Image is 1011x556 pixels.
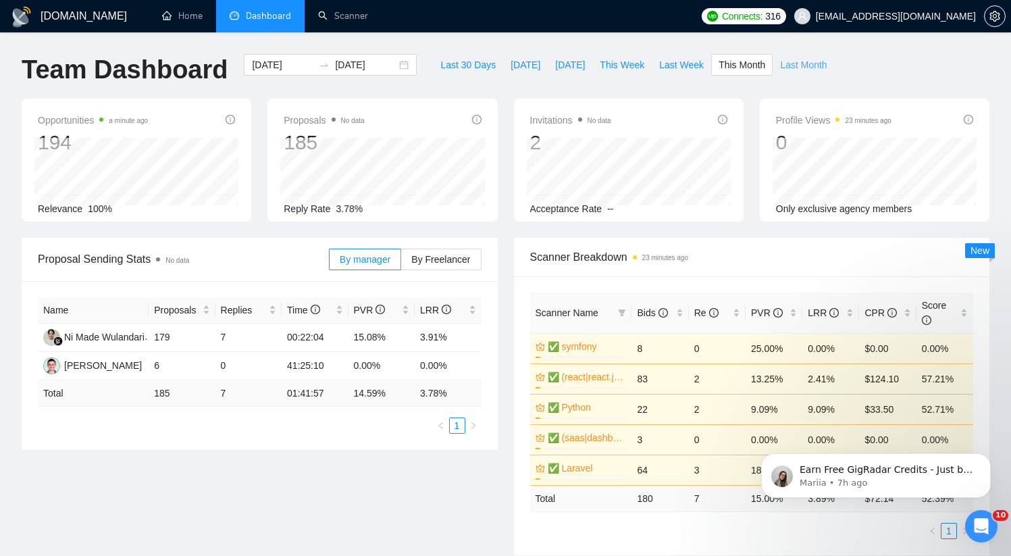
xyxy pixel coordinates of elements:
[802,394,859,424] td: 9.09%
[411,254,470,265] span: By Freelancer
[437,422,445,430] span: left
[530,130,611,155] div: 2
[442,305,451,314] span: info-circle
[798,11,807,21] span: user
[751,307,783,318] span: PVR
[925,523,941,539] li: Previous Page
[215,352,282,380] td: 0
[984,5,1006,27] button: setting
[64,358,142,373] div: [PERSON_NAME]
[802,363,859,394] td: 2.41%
[318,10,368,22] a: searchScanner
[607,203,613,214] span: --
[530,485,632,511] td: Total
[859,394,916,424] td: $33.50
[694,307,719,318] span: Re
[536,342,545,351] span: crown
[631,485,688,511] td: 180
[282,352,348,380] td: 41:25:10
[631,333,688,363] td: 8
[659,57,704,72] span: Last Week
[226,115,235,124] span: info-circle
[433,418,449,434] li: Previous Page
[773,54,834,76] button: Last Month
[22,54,228,86] h1: Team Dashboard
[719,57,765,72] span: This Month
[149,352,215,380] td: 6
[230,11,239,20] span: dashboard
[449,418,465,434] li: 1
[984,11,1006,22] a: setting
[859,333,916,363] td: $0.00
[689,363,746,394] td: 2
[588,117,611,124] span: No data
[340,254,390,265] span: By manager
[536,463,545,473] span: crown
[925,523,941,539] button: left
[53,336,63,346] img: gigradar-bm.png
[845,117,891,124] time: 23 minutes ago
[149,380,215,407] td: 185
[689,485,746,511] td: 7
[536,307,598,318] span: Scanner Name
[252,57,313,72] input: Start date
[215,324,282,352] td: 7
[773,308,783,318] span: info-circle
[284,130,364,155] div: 185
[689,424,746,455] td: 0
[109,117,148,124] time: a minute ago
[530,249,974,266] span: Scanner Breakdown
[415,324,482,352] td: 3.91%
[642,254,688,261] time: 23 minutes ago
[154,303,199,318] span: Proposals
[43,357,60,374] img: EP
[415,380,482,407] td: 3.78 %
[530,203,602,214] span: Acceptance Rate
[776,203,912,214] span: Only exclusive agency members
[718,115,727,124] span: info-circle
[38,112,148,128] span: Opportunities
[354,305,386,315] span: PVR
[711,54,773,76] button: This Month
[689,394,746,424] td: 2
[555,57,585,72] span: [DATE]
[511,57,540,72] span: [DATE]
[341,117,365,124] span: No data
[215,380,282,407] td: 7
[592,54,652,76] button: This Week
[746,333,802,363] td: 25.00%
[600,57,644,72] span: This Week
[536,433,545,443] span: crown
[319,59,330,70] span: to
[957,523,973,539] button: right
[964,115,973,124] span: info-circle
[287,305,319,315] span: Time
[536,372,545,382] span: crown
[38,203,82,214] span: Relevance
[631,394,688,424] td: 22
[548,54,592,76] button: [DATE]
[689,455,746,485] td: 3
[965,510,997,542] iframe: Intercom live chat
[941,523,957,539] li: 1
[38,251,329,268] span: Proposal Sending Stats
[916,333,973,363] td: 0.00%
[43,331,145,342] a: NMNi Made Wulandari
[961,527,969,535] span: right
[859,363,916,394] td: $124.10
[11,6,32,28] img: logo
[415,352,482,380] td: 0.00%
[631,363,688,394] td: 83
[149,297,215,324] th: Proposals
[722,9,762,24] span: Connects:
[335,57,396,72] input: End date
[829,308,839,318] span: info-circle
[433,418,449,434] button: left
[38,297,149,324] th: Name
[536,403,545,412] span: crown
[808,307,839,318] span: LRR
[548,400,624,415] a: ✅ Python
[957,523,973,539] li: Next Page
